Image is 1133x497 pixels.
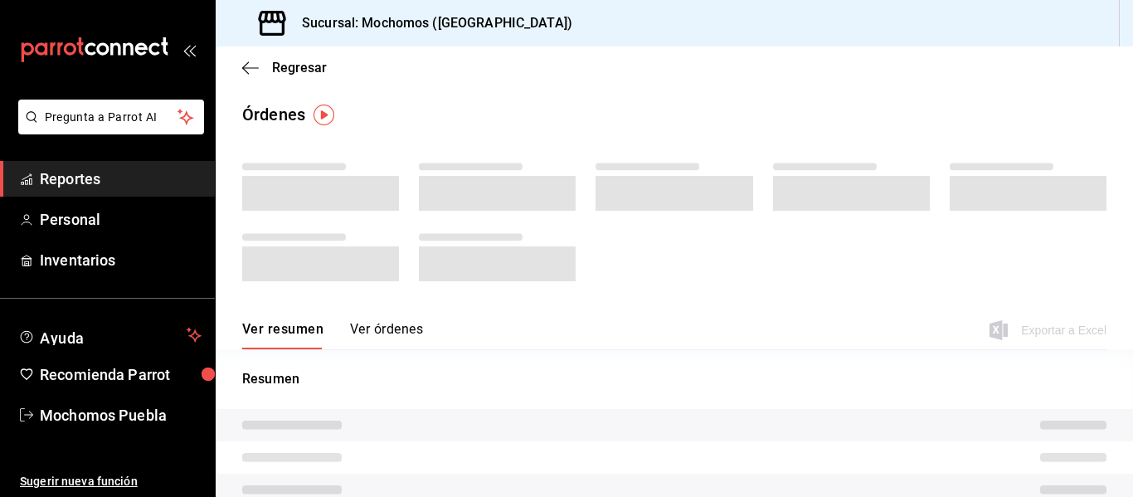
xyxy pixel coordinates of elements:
[20,473,202,490] span: Sugerir nueva función
[45,109,178,126] span: Pregunta a Parrot AI
[242,60,327,76] button: Regresar
[40,325,180,345] span: Ayuda
[12,120,204,138] a: Pregunta a Parrot AI
[289,13,572,33] h3: Sucursal: Mochomos ([GEOGRAPHIC_DATA])
[182,43,196,56] button: open_drawer_menu
[272,60,327,76] span: Regresar
[40,249,202,271] span: Inventarios
[40,168,202,190] span: Reportes
[242,321,423,349] div: navigation tabs
[40,208,202,231] span: Personal
[242,102,305,127] div: Órdenes
[242,321,323,349] button: Ver resumen
[314,105,334,125] img: Tooltip marker
[40,404,202,426] span: Mochomos Puebla
[242,369,1106,389] p: Resumen
[350,321,423,349] button: Ver órdenes
[18,100,204,134] button: Pregunta a Parrot AI
[40,363,202,386] span: Recomienda Parrot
